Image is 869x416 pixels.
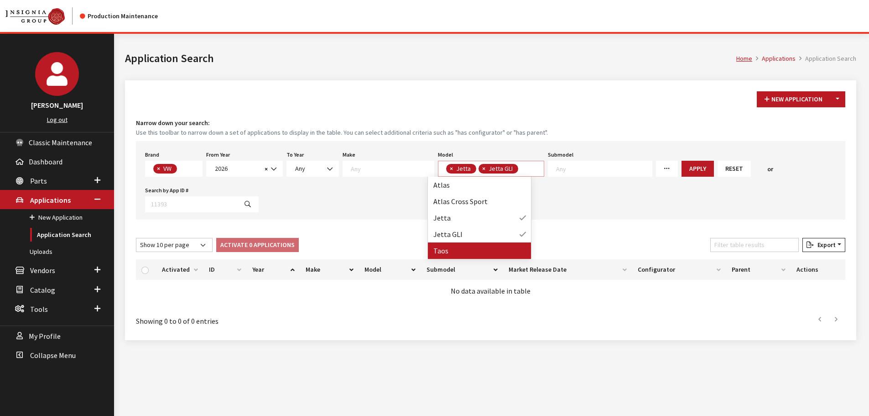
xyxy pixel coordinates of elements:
span: My Profile [29,332,61,341]
button: New Application [757,91,830,107]
th: Activated: activate to sort column ascending [156,259,203,280]
label: Search by App ID # [145,186,188,195]
th: Year: activate to sort column ascending [247,259,300,280]
a: Insignia Group logo [5,7,80,25]
li: Atlas [428,177,531,193]
input: 11393 [145,196,237,212]
li: VW [153,164,177,174]
li: Taos [428,242,531,259]
span: Jetta GLI [488,164,515,173]
h3: [PERSON_NAME] [9,100,105,111]
li: Jetta GLI [428,226,531,242]
span: Any [292,164,333,174]
span: × [450,164,453,173]
li: Atlas Cross Sport [428,193,531,210]
button: Remove item [153,164,162,174]
span: 2026 [212,164,262,174]
input: Filter table results [710,238,799,252]
textarea: Search [179,165,184,174]
li: Jetta [446,164,476,174]
span: Any [286,161,339,177]
span: or [767,164,773,174]
button: Remove all items [262,164,268,174]
th: Configurator: activate to sort column ascending [632,259,726,280]
h1: Application Search [125,50,736,67]
th: ID: activate to sort column ascending [203,259,247,280]
button: Remove item [446,164,455,174]
span: × [157,164,160,173]
span: Dashboard [29,157,62,166]
img: Catalog Maintenance [5,8,65,25]
span: Any [295,164,305,173]
h4: Narrow down your search: [136,118,845,128]
span: VW [162,164,174,173]
span: Export [814,241,836,249]
span: × [265,165,268,173]
a: Home [736,54,752,63]
span: Parts [30,176,47,185]
th: Parent: activate to sort column ascending [726,259,791,280]
li: Jetta [428,210,531,226]
div: Showing 0 to 0 of 0 entries [136,309,425,326]
label: Make [343,151,355,159]
span: Vendors [30,266,55,275]
th: Make: activate to sort column ascending [300,259,359,280]
span: Applications [30,195,71,205]
th: Submodel: activate to sort column ascending [421,259,503,280]
span: Catalog [30,285,55,295]
button: Reset [718,161,751,177]
th: Actions [791,259,845,280]
label: To Year [286,151,304,159]
label: From Year [206,151,230,159]
label: Model [438,151,453,159]
small: Use this toolbar to narrow down a set of applications to display in the table. You can select add... [136,128,845,137]
a: Log out [47,116,68,124]
li: Jetta GLI [479,164,518,174]
button: Export [802,238,845,252]
th: Model: activate to sort column ascending [359,259,421,280]
span: Jetta [455,164,473,173]
span: Tools [30,305,48,314]
span: Collapse Menu [30,351,76,360]
button: Apply [682,161,714,177]
div: Production Maintenance [80,11,158,21]
textarea: Search [556,164,652,173]
li: Applications [752,54,796,63]
label: Submodel [548,151,573,159]
li: Application Search [796,54,856,63]
textarea: Search [520,165,526,174]
button: Remove item [479,164,488,174]
label: Brand [145,151,159,159]
img: Cheyenne Dorton [35,52,79,96]
td: No data available in table [136,280,845,302]
textarea: Search [351,164,434,173]
span: 2026 [206,161,283,177]
span: × [482,164,485,173]
span: Classic Maintenance [29,138,92,147]
th: Market Release Date: activate to sort column ascending [503,259,632,280]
